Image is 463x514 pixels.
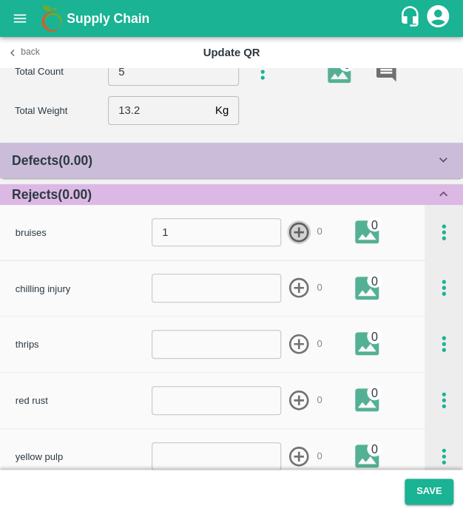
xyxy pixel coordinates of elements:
[425,3,451,34] div: account of current user
[15,64,108,79] div: Total Count
[355,444,390,467] img: imagePreviewer
[67,8,399,29] a: Supply Chain
[355,276,390,300] img: imagePreviewer
[317,337,322,351] span: 0
[3,1,37,35] button: open drawer
[367,385,382,400] div: 0
[16,451,63,462] span: yellow pulp
[16,227,47,238] span: bruises
[367,441,382,456] div: 0
[317,450,322,464] span: 0
[355,331,390,355] img: imagePreviewer
[367,217,382,232] div: 0
[355,388,390,411] img: imagePreviewer
[96,43,367,62] h6: Update QR
[367,273,382,288] div: 0
[12,153,92,168] b: Defects ( 0.00 )
[328,59,362,83] img: imagePreviewer
[399,5,425,32] div: customer-support
[67,11,149,26] b: Supply Chain
[405,479,453,504] button: Save
[16,283,70,294] span: chilling injury
[355,220,390,243] img: imagePreviewer
[215,102,229,118] p: Kg
[317,225,322,239] span: 0
[12,187,92,202] b: Rejects ( 0.00 )
[317,393,322,408] span: 0
[37,4,67,33] img: logo
[16,395,48,406] span: red rust
[16,339,39,350] span: thrips
[15,104,108,118] div: Total Weight
[317,281,322,295] span: 0
[367,328,382,344] div: 0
